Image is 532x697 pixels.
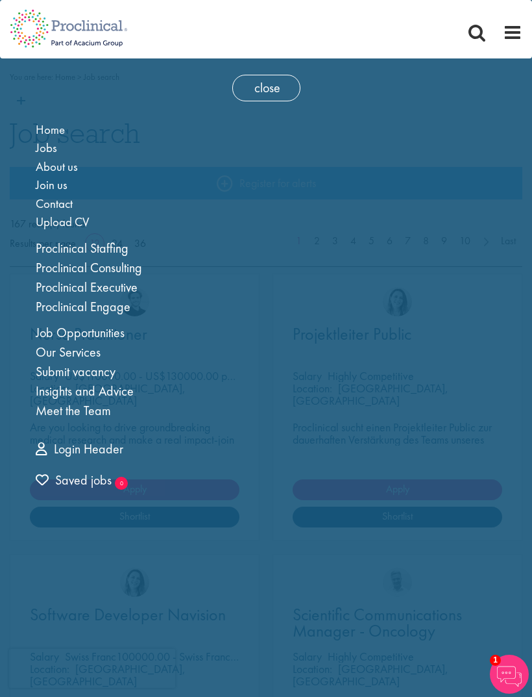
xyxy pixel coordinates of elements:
[490,655,529,694] img: Chatbot
[36,158,78,175] a: About us
[36,472,112,488] span: Saved jobs
[36,140,57,156] a: Jobs
[490,655,501,666] span: 1
[115,477,128,490] sub: 0
[36,471,112,490] a: 0 jobs in shortlist
[36,440,123,457] a: Login Header
[36,363,115,380] a: Submit vacancy
[36,214,90,230] a: Upload CV
[36,240,128,257] a: Proclinical Staffing
[36,344,101,361] a: Our Services
[36,402,111,419] a: Meet the Team
[36,259,142,276] a: Proclinical Consulting
[36,177,67,193] a: Join us
[36,279,138,296] a: Proclinical Executive
[36,196,73,212] a: Contact
[36,383,134,399] a: Insights and Advice
[232,75,300,101] span: close
[36,298,130,315] a: Proclinical Engage
[36,121,65,138] a: Home
[36,324,125,341] a: Job Opportunities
